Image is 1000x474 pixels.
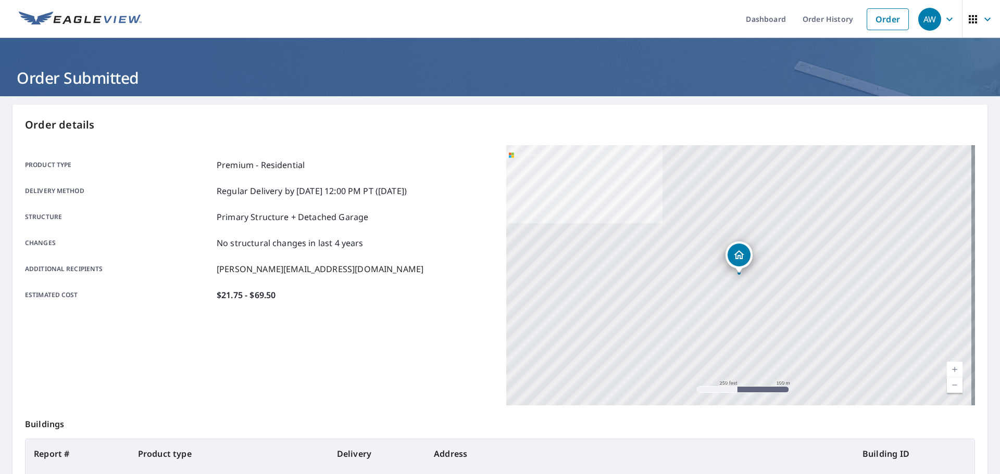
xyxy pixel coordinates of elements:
[217,289,276,301] p: $21.75 - $69.50
[918,8,941,31] div: AW
[217,263,423,275] p: [PERSON_NAME][EMAIL_ADDRESS][DOMAIN_NAME]
[25,405,975,439] p: Buildings
[25,159,213,171] p: Product type
[25,117,975,133] p: Order details
[217,211,368,223] p: Primary Structure + Detached Garage
[947,377,963,393] a: Current Level 17, Zoom Out
[130,439,329,468] th: Product type
[25,289,213,301] p: Estimated cost
[12,67,988,88] h1: Order Submitted
[217,185,407,197] p: Regular Delivery by [DATE] 12:00 PM PT ([DATE])
[25,185,213,197] p: Delivery method
[25,263,213,275] p: Additional recipients
[217,237,364,249] p: No structural changes in last 4 years
[19,11,142,27] img: EV Logo
[947,362,963,377] a: Current Level 17, Zoom In
[25,237,213,249] p: Changes
[854,439,974,468] th: Building ID
[867,8,909,30] a: Order
[26,439,130,468] th: Report #
[25,211,213,223] p: Structure
[329,439,426,468] th: Delivery
[726,241,753,274] div: Dropped pin, building 1, Residential property, 924 General Joe Wheeler Rd Estill, SC 29918
[426,439,854,468] th: Address
[217,159,305,171] p: Premium - Residential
